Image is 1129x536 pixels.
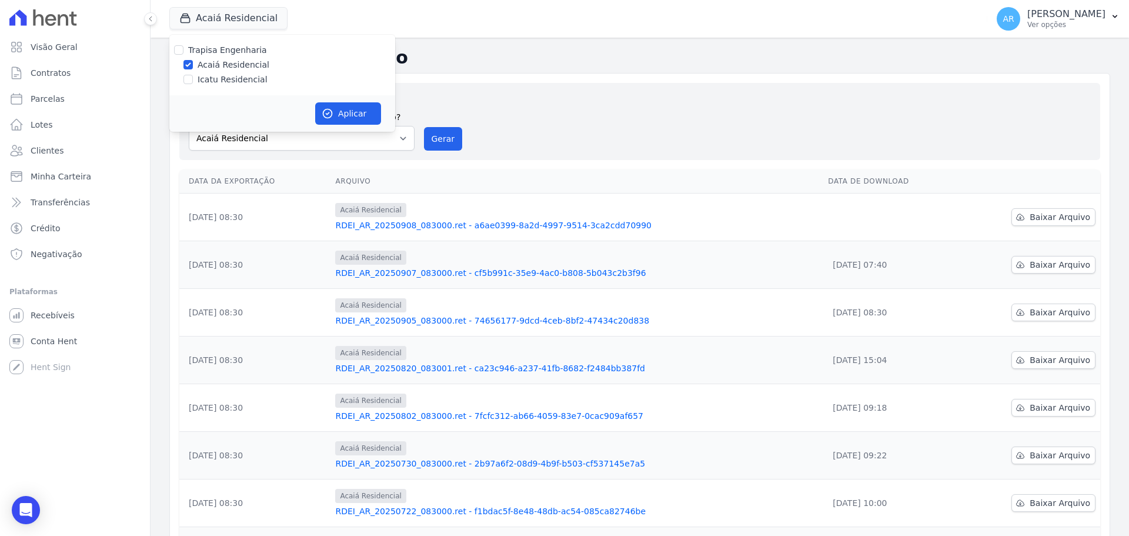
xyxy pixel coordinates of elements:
[823,480,959,527] td: [DATE] 10:00
[5,242,145,266] a: Negativação
[5,139,145,162] a: Clientes
[179,432,330,480] td: [DATE] 08:30
[823,169,959,194] th: Data de Download
[198,74,268,86] label: Icatu Residencial
[823,384,959,432] td: [DATE] 09:18
[5,113,145,137] a: Lotes
[12,496,40,524] div: Open Intercom Messenger
[31,67,71,79] span: Contratos
[169,7,288,29] button: Acaiá Residencial
[5,165,145,188] a: Minha Carteira
[823,337,959,384] td: [DATE] 15:04
[1030,402,1090,414] span: Baixar Arquivo
[198,59,269,71] label: Acaiá Residencial
[335,203,406,217] span: Acaiá Residencial
[5,217,145,240] a: Crédito
[335,505,819,517] a: RDEI_AR_20250722_083000.ret - f1bdac5f-8e48-48db-ac54-085ca82746be
[823,432,959,480] td: [DATE] 09:22
[1003,15,1014,23] span: AR
[1011,351,1095,369] a: Baixar Arquivo
[9,285,141,299] div: Plataformas
[335,219,819,231] a: RDEI_AR_20250908_083000.ret - a6ae0399-8a2d-4997-9514-3ca2cdd70990
[1011,399,1095,417] a: Baixar Arquivo
[335,251,406,265] span: Acaiá Residencial
[5,87,145,111] a: Parcelas
[31,248,82,260] span: Negativação
[31,93,65,105] span: Parcelas
[5,191,145,214] a: Transferências
[1027,8,1105,20] p: [PERSON_NAME]
[335,267,819,279] a: RDEI_AR_20250907_083000.ret - cf5b991c-35e9-4ac0-b808-5b043c2b3f96
[1030,307,1090,318] span: Baixar Arquivo
[179,384,330,432] td: [DATE] 08:30
[1030,259,1090,271] span: Baixar Arquivo
[179,480,330,527] td: [DATE] 08:30
[179,241,330,289] td: [DATE] 08:30
[335,394,406,408] span: Acaiá Residencial
[1011,208,1095,226] a: Baixar Arquivo
[31,145,64,157] span: Clientes
[179,337,330,384] td: [DATE] 08:30
[31,335,77,347] span: Conta Hent
[31,197,90,208] span: Transferências
[315,102,381,125] button: Aplicar
[330,169,823,194] th: Arquivo
[5,329,145,353] a: Conta Hent
[1030,211,1090,223] span: Baixar Arquivo
[1011,304,1095,321] a: Baixar Arquivo
[188,45,267,55] label: Trapisa Engenharia
[1011,447,1095,464] a: Baixar Arquivo
[31,41,78,53] span: Visão Geral
[1027,20,1105,29] p: Ver opções
[335,441,406,455] span: Acaiá Residencial
[335,458,819,470] a: RDEI_AR_20250730_083000.ret - 2b97a6f2-08d9-4b9f-b503-cf537145e7a5
[823,241,959,289] td: [DATE] 07:40
[179,194,330,241] td: [DATE] 08:30
[987,2,1129,35] button: AR [PERSON_NAME] Ver opções
[1030,497,1090,509] span: Baixar Arquivo
[31,222,61,234] span: Crédito
[31,119,53,131] span: Lotes
[1011,256,1095,274] a: Baixar Arquivo
[335,346,406,360] span: Acaiá Residencial
[335,489,406,503] span: Acaiá Residencial
[179,169,330,194] th: Data da Exportação
[424,127,463,151] button: Gerar
[5,61,145,85] a: Contratos
[5,35,145,59] a: Visão Geral
[823,289,959,337] td: [DATE] 08:30
[179,289,330,337] td: [DATE] 08:30
[5,304,145,327] a: Recebíveis
[31,171,91,182] span: Minha Carteira
[1030,450,1090,461] span: Baixar Arquivo
[169,47,1110,68] h2: Exportações de Retorno
[335,315,819,327] a: RDEI_AR_20250905_083000.ret - 74656177-9dcd-4ceb-8bf2-47434c20d838
[335,362,819,374] a: RDEI_AR_20250820_083001.ret - ca23c946-a237-41fb-8682-f2484bb387fd
[335,298,406,312] span: Acaiá Residencial
[335,410,819,422] a: RDEI_AR_20250802_083000.ret - 7fcfc312-ab66-4059-83e7-0cac909af657
[1011,494,1095,512] a: Baixar Arquivo
[31,309,75,321] span: Recebíveis
[1030,354,1090,366] span: Baixar Arquivo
